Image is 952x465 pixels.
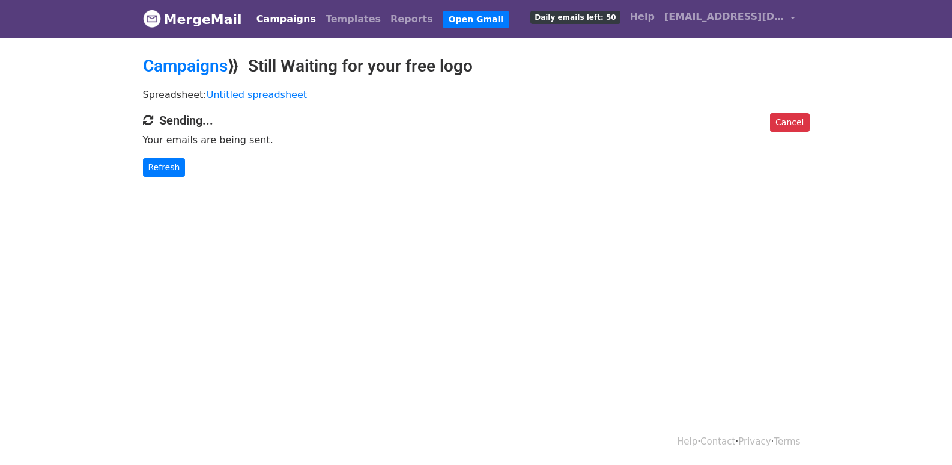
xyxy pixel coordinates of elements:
[738,436,771,447] a: Privacy
[207,89,307,100] a: Untitled spreadsheet
[143,158,186,177] a: Refresh
[252,7,321,31] a: Campaigns
[143,56,228,76] a: Campaigns
[143,134,810,146] p: Your emails are being sent.
[770,113,809,132] a: Cancel
[526,5,625,29] a: Daily emails left: 50
[443,11,509,28] a: Open Gmail
[143,56,810,76] h2: ⟫ Still Waiting for your free logo
[664,10,784,24] span: [EMAIL_ADDRESS][DOMAIN_NAME]
[530,11,620,24] span: Daily emails left: 50
[143,113,810,128] h4: Sending...
[143,7,242,32] a: MergeMail
[677,436,697,447] a: Help
[321,7,386,31] a: Templates
[143,88,810,101] p: Spreadsheet:
[659,5,800,33] a: [EMAIL_ADDRESS][DOMAIN_NAME]
[386,7,438,31] a: Reports
[143,10,161,28] img: MergeMail logo
[625,5,659,29] a: Help
[774,436,800,447] a: Terms
[700,436,735,447] a: Contact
